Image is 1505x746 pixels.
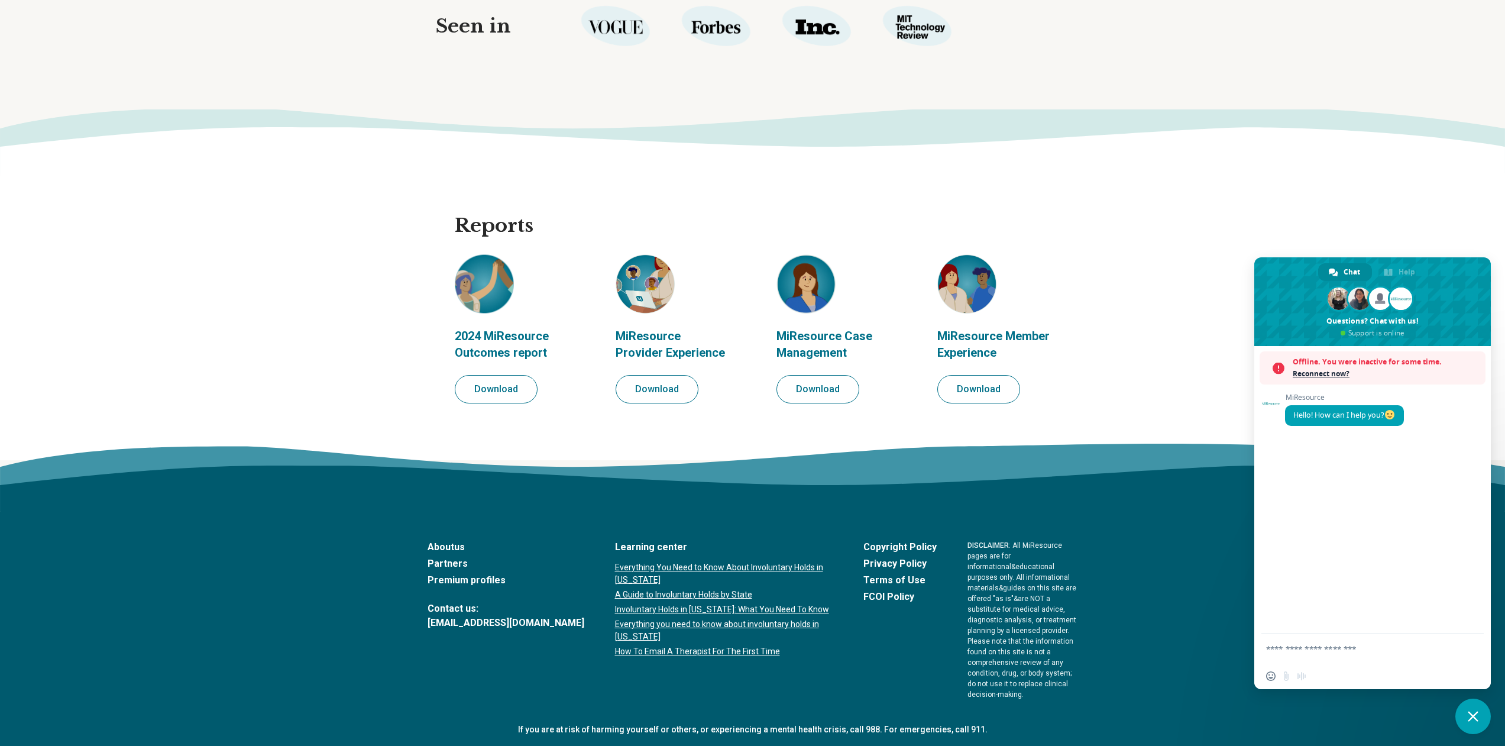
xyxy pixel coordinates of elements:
a: [EMAIL_ADDRESS][DOMAIN_NAME] [428,616,584,630]
button: Download [455,375,538,403]
p: : All MiResource pages are for informational & educational purposes only. All informational mater... [967,540,1078,700]
a: A Guide to Involuntary Holds by State [615,589,833,601]
a: Premium profiles [428,573,584,587]
span: Hello! How can I help you? [1293,410,1396,420]
h2: Reports [445,214,1060,238]
a: Involuntary Holds in [US_STATE]: What You Need To Know [615,603,833,616]
button: Download [616,375,698,403]
img: MiResource Case Management [776,254,836,314]
span: Reconnect now? [1293,368,1480,380]
button: Download [776,375,859,403]
a: FCOI Policy [863,590,937,604]
a: How To Email A Therapist For The First Time [615,645,833,658]
a: Copyright Policy [863,540,937,554]
button: Download [937,375,1020,403]
span: MiResource [1285,393,1404,402]
a: Everything You Need to Know About Involuntary Holds in [US_STATE] [615,561,833,586]
span: Insert an emoji [1266,671,1276,681]
span: Contact us: [428,602,584,616]
textarea: Compose your message... [1266,644,1453,654]
p: MiResource Provider Experience [616,328,729,361]
a: Terms of Use [863,573,937,587]
a: Partners [428,557,584,571]
a: Everything you need to know about involuntary holds in [US_STATE] [615,618,833,643]
p: MiResource Case Management [776,328,890,361]
p: MiResource Member Experience [937,328,1051,361]
img: MiResource Outcomes Report [455,254,514,314]
a: Privacy Policy [863,557,937,571]
div: Chat [1318,263,1372,281]
a: Learning center [615,540,833,554]
div: Close chat [1455,699,1491,734]
div: Seen in [426,14,520,39]
img: MiResource Member Experience [937,254,996,314]
span: Offline. You were inactive for some time. [1293,356,1480,368]
span: DISCLAIMER [967,541,1009,550]
span: Chat [1344,263,1360,281]
p: If you are at risk of harming yourself or others, or experiencing a mental health crisis, call 98... [428,724,1078,736]
img: MiResource Provider Experience [616,254,675,314]
a: Aboutus [428,540,584,554]
p: 2024 MiResource Outcomes report [455,328,568,361]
